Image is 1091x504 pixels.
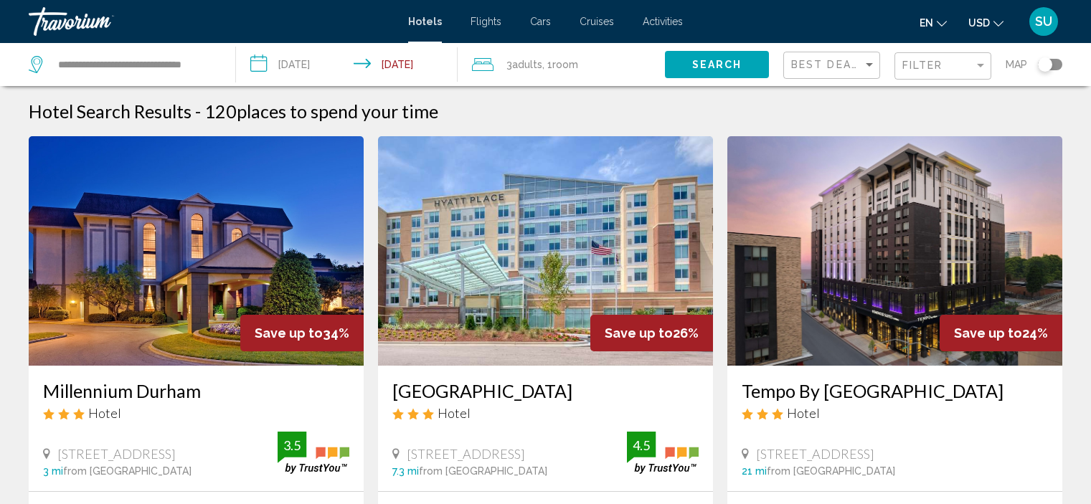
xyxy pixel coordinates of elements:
span: USD [968,17,990,29]
span: places to spend your time [237,100,438,122]
button: Travelers: 3 adults, 0 children [458,43,665,86]
div: 26% [590,315,713,351]
img: Hotel image [378,136,713,366]
span: Save up to [255,325,323,341]
span: Hotel [787,405,820,421]
a: Cars [530,16,551,27]
span: Save up to [605,325,673,341]
h1: Hotel Search Results [29,100,192,122]
span: Room [552,59,578,70]
span: Filter [902,60,943,71]
span: 21 mi [742,465,767,477]
img: Hotel image [727,136,1062,366]
span: 3 mi [43,465,63,477]
span: - [195,100,201,122]
button: Filter [894,52,991,81]
span: Best Deals [791,59,866,70]
div: 4.5 [627,437,656,454]
div: 34% [240,315,364,351]
button: Change language [920,12,947,33]
button: Check-in date: Sep 11, 2025 Check-out date: Sep 14, 2025 [236,43,458,86]
span: from [GEOGRAPHIC_DATA] [419,465,547,477]
div: 3 star Hotel [742,405,1048,421]
span: Search [692,60,742,71]
button: User Menu [1025,6,1062,37]
a: Tempo By [GEOGRAPHIC_DATA] [742,380,1048,401]
button: Toggle map [1027,58,1062,71]
div: 3.5 [278,437,306,454]
span: from [GEOGRAPHIC_DATA] [767,465,895,477]
span: en [920,17,933,29]
span: SU [1035,14,1052,29]
div: 3 star Hotel [43,405,349,421]
span: [STREET_ADDRESS] [57,446,176,462]
span: [STREET_ADDRESS] [756,446,874,462]
span: Save up to [954,325,1022,341]
img: trustyou-badge.svg [278,432,349,474]
button: Search [665,51,769,77]
span: [STREET_ADDRESS] [407,446,525,462]
a: [GEOGRAPHIC_DATA] [392,380,699,401]
span: Map [1006,54,1027,75]
a: Cruises [580,16,614,27]
button: Change currency [968,12,1003,33]
div: 24% [940,315,1062,351]
a: Flights [471,16,501,27]
a: Travorium [29,7,394,36]
span: , 1 [542,54,578,75]
img: trustyou-badge.svg [627,432,699,474]
img: Hotel image [29,136,364,366]
span: 7.3 mi [392,465,419,477]
span: Adults [512,59,542,70]
h2: 120 [204,100,438,122]
mat-select: Sort by [791,60,876,72]
span: 3 [506,54,542,75]
div: 3 star Hotel [392,405,699,421]
span: Hotel [438,405,471,421]
a: Hotels [408,16,442,27]
a: Millennium Durham [43,380,349,401]
a: Activities [643,16,683,27]
span: from [GEOGRAPHIC_DATA] [63,465,192,477]
span: Hotel [88,405,121,421]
